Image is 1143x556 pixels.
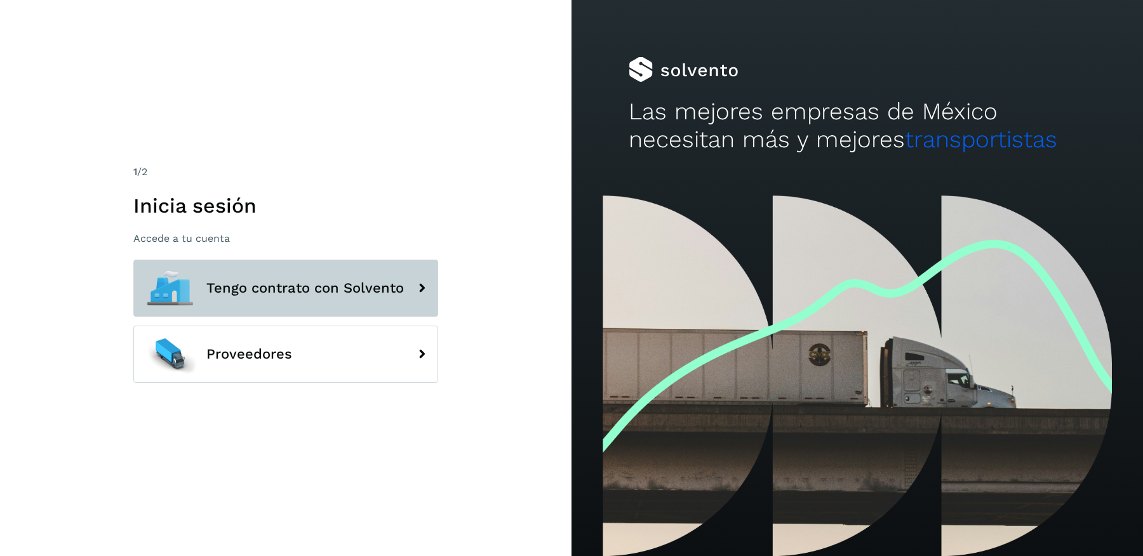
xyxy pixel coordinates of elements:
span: 1 [133,166,137,178]
span: transportistas [905,126,1057,153]
p: Accede a tu cuenta [133,232,438,244]
button: Tengo contrato con Solvento [133,260,438,317]
button: Proveedores [133,326,438,383]
h2: Las mejores empresas de México necesitan más y mejores [629,98,1086,154]
h1: Inicia sesión [133,194,438,218]
span: Tengo contrato con Solvento [206,281,404,296]
span: Proveedores [206,347,292,362]
div: /2 [133,164,438,180]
